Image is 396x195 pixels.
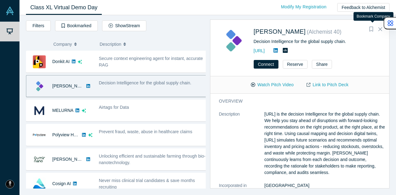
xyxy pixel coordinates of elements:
[244,79,300,90] button: Watch Pitch Video
[82,108,86,113] svg: dsa ai sparkles
[52,108,73,113] a: MELURNA
[219,111,265,182] dt: Description
[307,29,342,35] small: ( Alchemist 40 )
[6,6,14,15] img: Alchemist Vault Logo
[219,98,377,104] h3: overview
[33,104,46,117] img: MELURNA's Logo
[52,132,83,137] a: Polyview Health
[54,38,93,51] button: Company
[26,0,102,15] a: Class XL Virtual Demo Day
[26,20,51,31] button: Filters
[99,154,206,165] span: Unlocking efficient and sustainable farming through bio-nanotechnology.
[254,48,265,53] a: [URL]
[376,24,385,34] button: Close
[33,177,46,190] img: Cosign AI's Logo
[33,55,46,68] img: Donkit AI's Logo
[283,60,308,69] button: Reserve
[52,83,88,88] a: [PERSON_NAME]
[33,129,46,142] img: Polyview Health's Logo
[52,181,71,186] a: Cosign AI
[254,60,278,69] button: Connect
[300,79,355,90] a: Link to Pitch Deck
[219,27,247,55] img: Kimaru AI's Logo
[99,129,192,134] span: Prevent fraud, waste, abuse in healthcare claims
[6,180,14,189] img: Anne Kwok's Account
[33,153,46,166] img: Qumir Nano's Logo
[312,60,332,69] button: Share
[99,178,195,189] span: Never miss clinical trial candidates & save months recruiting
[254,38,381,45] div: Decision Intelligence for the global supply chain.
[88,133,93,137] svg: dsa ai sparkles
[78,60,82,64] svg: dsa ai sparkles
[54,38,72,51] span: Company
[274,2,333,12] a: Modify My Registration
[254,28,306,35] a: [PERSON_NAME]
[99,105,129,110] span: Airtags for Data
[52,157,88,162] a: [PERSON_NAME]
[52,59,70,64] a: Donkit AI
[100,38,121,51] span: Description
[100,38,201,51] button: Description
[99,80,192,85] span: Decision Intelligence for the global supply chain.
[102,20,146,31] button: ShowStream
[265,111,385,176] p: [URL] is the decision Intelligence for the global supply chain. We help you stay ahead of disrupt...
[367,25,376,34] button: Bookmark
[337,3,390,12] button: Feedback to Alchemist
[55,20,98,31] button: Bookmarked
[99,56,203,67] span: Secure context engineering agent for instant, accurate RAG
[33,80,46,93] img: Kimaru AI's Logo
[265,182,385,189] dd: [GEOGRAPHIC_DATA]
